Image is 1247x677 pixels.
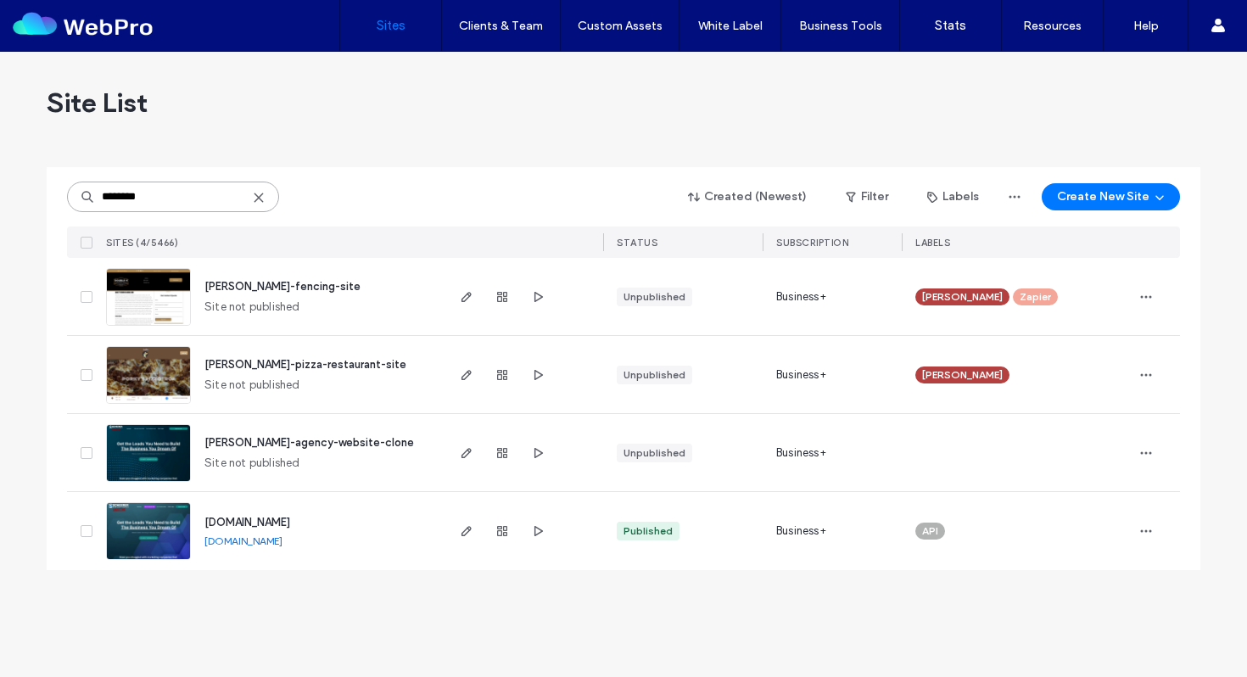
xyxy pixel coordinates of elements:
label: Help [1133,19,1159,33]
label: Clients & Team [459,19,543,33]
label: Business Tools [799,19,882,33]
a: [DOMAIN_NAME] [204,516,290,529]
button: Create New Site [1042,183,1180,210]
span: Site not published [204,377,300,394]
span: Site List [47,86,148,120]
button: Filter [829,183,905,210]
span: Business+ [776,366,826,383]
label: Custom Assets [578,19,663,33]
span: Business+ [776,288,826,305]
a: [PERSON_NAME]-pizza-restaurant-site [204,358,406,371]
label: Stats [935,18,966,33]
span: SITES (4/5466) [106,237,178,249]
span: SUBSCRIPTION [776,237,848,249]
span: LABELS [915,237,950,249]
button: Created (Newest) [674,183,822,210]
span: Site not published [204,299,300,316]
span: Business+ [776,523,826,540]
span: API [922,523,938,539]
div: Unpublished [623,367,685,383]
div: Published [623,523,673,539]
div: Unpublished [623,445,685,461]
a: [PERSON_NAME]-agency-website-clone [204,436,414,449]
span: Zapier [1020,289,1051,305]
span: Business+ [776,445,826,462]
a: [DOMAIN_NAME] [204,534,282,547]
label: White Label [698,19,763,33]
div: Unpublished [623,289,685,305]
span: Help [39,12,74,27]
span: [PERSON_NAME] [922,289,1003,305]
span: Site not published [204,455,300,472]
button: Labels [912,183,994,210]
a: [PERSON_NAME]-fencing-site [204,280,361,293]
label: Resources [1023,19,1082,33]
label: Sites [377,18,405,33]
span: [PERSON_NAME] [922,367,1003,383]
span: STATUS [617,237,657,249]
